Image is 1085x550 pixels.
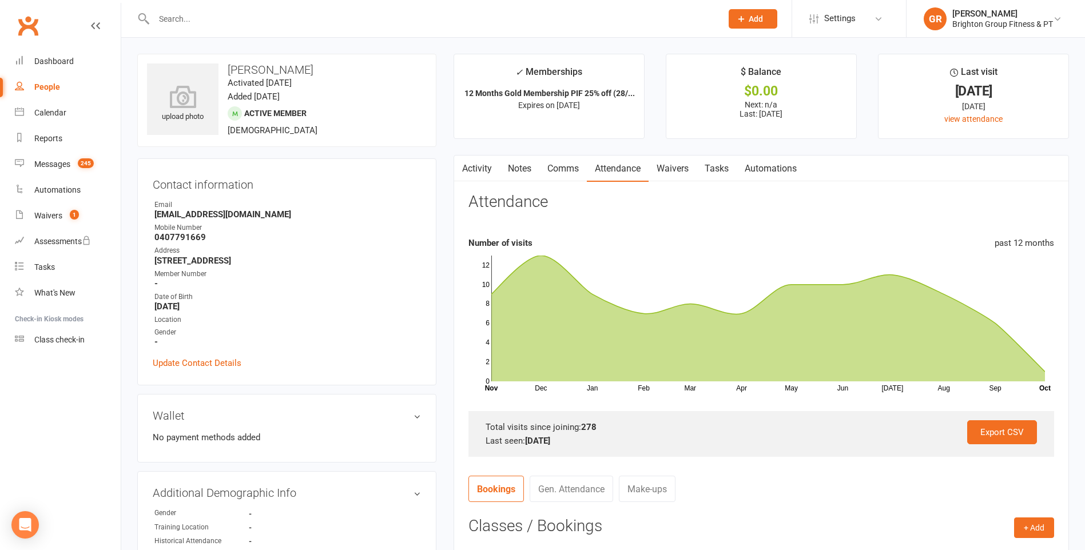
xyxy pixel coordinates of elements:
[34,335,85,344] div: Class check-in
[154,536,249,547] div: Historical Attendance
[15,203,121,229] a: Waivers 1
[15,327,121,353] a: Class kiosk mode
[147,85,218,123] div: upload photo
[15,100,121,126] a: Calendar
[454,156,500,182] a: Activity
[34,211,62,220] div: Waivers
[500,156,539,182] a: Notes
[468,193,548,211] h3: Attendance
[889,85,1058,97] div: [DATE]
[154,278,421,289] strong: -
[15,152,121,177] a: Messages 245
[154,337,421,347] strong: -
[737,156,805,182] a: Automations
[464,89,635,98] strong: 12 Months Gold Membership PIF 25% off (28/...
[153,487,421,499] h3: Additional Demographic Info
[619,476,675,502] a: Make-ups
[15,74,121,100] a: People
[154,327,421,338] div: Gender
[468,238,532,248] strong: Number of visits
[1014,517,1054,538] button: + Add
[34,82,60,91] div: People
[34,134,62,143] div: Reports
[995,236,1054,250] div: past 12 months
[249,523,315,532] strong: -
[153,356,241,370] a: Update Contact Details
[15,229,121,254] a: Assessments
[11,511,39,539] div: Open Intercom Messenger
[729,9,777,29] button: Add
[530,476,613,502] a: Gen. Attendance
[34,262,55,272] div: Tasks
[34,288,75,297] div: What's New
[154,522,249,533] div: Training Location
[15,49,121,74] a: Dashboard
[228,91,280,102] time: Added [DATE]
[70,210,79,220] span: 1
[468,517,1054,535] h3: Classes / Bookings
[153,431,421,444] li: No payment methods added
[749,14,763,23] span: Add
[154,301,421,312] strong: [DATE]
[889,100,1058,113] div: [DATE]
[486,434,1037,448] div: Last seen:
[154,269,421,280] div: Member Number
[154,292,421,302] div: Date of Birth
[244,109,307,118] span: Active member
[34,160,70,169] div: Messages
[78,158,94,168] span: 245
[34,185,81,194] div: Automations
[15,280,121,306] a: What's New
[677,85,846,97] div: $0.00
[581,422,597,432] strong: 278
[153,174,421,191] h3: Contact information
[967,420,1037,444] a: Export CSV
[154,245,421,256] div: Address
[154,508,249,519] div: Gender
[950,65,997,85] div: Last visit
[587,156,649,182] a: Attendance
[34,108,66,117] div: Calendar
[515,67,523,78] i: ✓
[34,57,74,66] div: Dashboard
[153,409,421,422] h3: Wallet
[154,222,421,233] div: Mobile Number
[15,177,121,203] a: Automations
[952,9,1053,19] div: [PERSON_NAME]
[154,200,421,210] div: Email
[525,436,550,446] strong: [DATE]
[15,254,121,280] a: Tasks
[515,65,582,86] div: Memberships
[154,232,421,242] strong: 0407791669
[147,63,427,76] h3: [PERSON_NAME]
[697,156,737,182] a: Tasks
[228,125,317,135] span: [DEMOGRAPHIC_DATA]
[741,65,781,85] div: $ Balance
[952,19,1053,29] div: Brighton Group Fitness & PT
[154,209,421,220] strong: [EMAIL_ADDRESS][DOMAIN_NAME]
[486,420,1037,434] div: Total visits since joining:
[924,7,947,30] div: GR
[649,156,697,182] a: Waivers
[228,78,292,88] time: Activated [DATE]
[539,156,587,182] a: Comms
[518,101,580,110] span: Expires on [DATE]
[249,509,315,518] strong: -
[150,11,714,27] input: Search...
[468,476,524,502] a: Bookings
[154,314,421,325] div: Location
[15,126,121,152] a: Reports
[14,11,42,40] a: Clubworx
[944,114,1003,123] a: view attendance
[677,100,846,118] p: Next: n/a Last: [DATE]
[34,237,91,246] div: Assessments
[824,6,856,31] span: Settings
[249,537,315,545] strong: -
[154,256,421,266] strong: [STREET_ADDRESS]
